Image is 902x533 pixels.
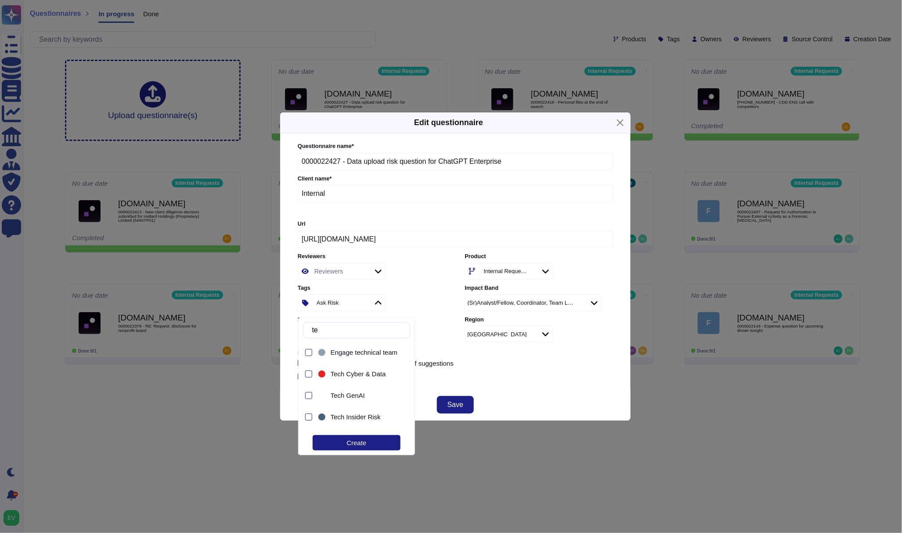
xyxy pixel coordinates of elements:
[317,429,401,449] div: Tech Product Risk
[298,285,446,291] label: Tags
[298,176,613,182] label: Client name
[317,412,327,422] div: Tech Insider Risk
[414,117,483,129] h5: Edit questionnaire
[298,144,613,149] label: Questionnaire name
[331,392,365,400] span: Tech GenAI
[331,349,398,357] span: Engage technical team
[484,268,527,274] div: Internal Requests
[313,435,400,450] div: Create
[465,285,613,291] label: Impact Band
[298,230,613,248] input: Online platform url
[437,396,474,414] button: Save
[317,364,401,384] div: Tech Cyber & Data
[331,392,398,400] div: Tech GenAI
[317,386,401,406] div: Tech GenAI
[317,390,327,401] div: Tech GenAI
[317,343,401,363] div: Engage technical team
[331,413,381,421] span: Tech Insider Risk
[465,317,613,323] label: Region
[331,370,386,378] span: Tech Cyber & Data
[317,300,339,306] div: Ask Risk
[331,413,398,421] div: Tech Insider Risk
[317,347,327,358] div: Engage technical team
[298,221,613,227] label: Url
[447,401,463,408] span: Save
[468,331,527,337] div: [GEOGRAPHIC_DATA]
[298,185,613,202] input: Enter company name of the client
[298,153,613,170] input: Enter questionnaire name
[308,323,410,338] input: Search by keywords
[317,369,327,379] div: Tech Cyber & Data
[613,116,627,130] button: Close
[298,317,446,323] label: Sector
[314,268,343,274] div: Reviewers
[465,254,613,259] label: Product
[331,370,398,378] div: Tech Cyber & Data
[298,350,613,356] label: Suggestion source control
[317,407,401,427] div: Tech Insider Risk
[298,254,446,259] label: Reviewers
[468,300,576,306] div: (Sr)Analyst/Fellow, Coordinator, Team Leader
